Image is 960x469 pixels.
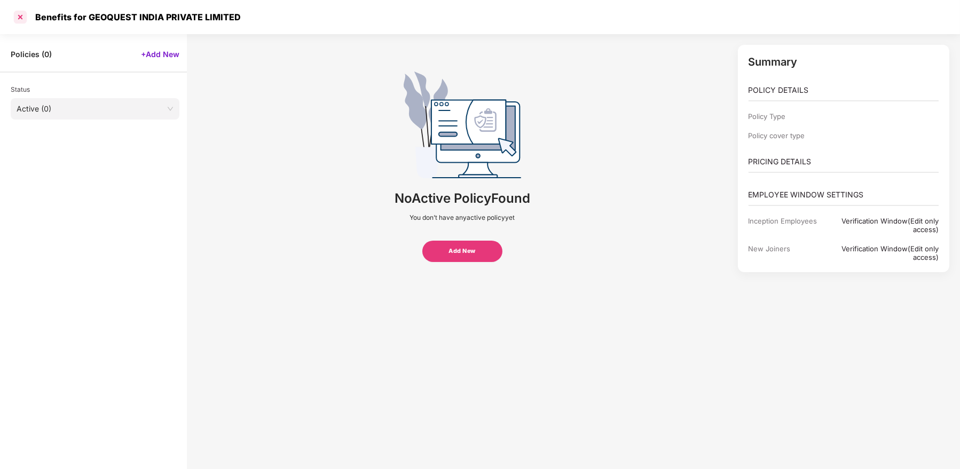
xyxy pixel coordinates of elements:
[828,244,939,261] div: Verification Window(Edit only access)
[17,101,174,117] span: Active (0)
[404,71,521,178] img: svg+xml;base64,PHN2ZyB4bWxucz0iaHR0cDovL3d3dy53My5vcmcvMjAwMC9zdmciIHdpZHRoPSIyMjAiIGhlaWdodD0iMj...
[828,217,939,234] div: Verification Window(Edit only access)
[11,85,30,93] span: Status
[749,244,828,261] div: New Joiners
[749,112,828,121] div: Policy Type
[141,49,179,59] span: +Add New
[29,12,241,22] div: Benefits for GEOQUEST INDIA PRIVATE LIMITED
[749,131,828,140] div: Policy cover type
[749,84,939,96] p: POLICY DETAILS
[749,217,828,234] div: Inception Employees
[449,247,476,256] span: Add New
[11,49,52,59] span: Policies ( 0 )
[410,213,515,222] p: You don’t have any active policy yet
[749,55,939,68] p: Summary
[395,189,530,208] div: No Active Policy Found
[749,189,939,201] p: EMPLOYEE WINDOW SETTINGS
[422,241,502,262] button: Add New
[749,156,939,168] p: PRICING DETAILS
